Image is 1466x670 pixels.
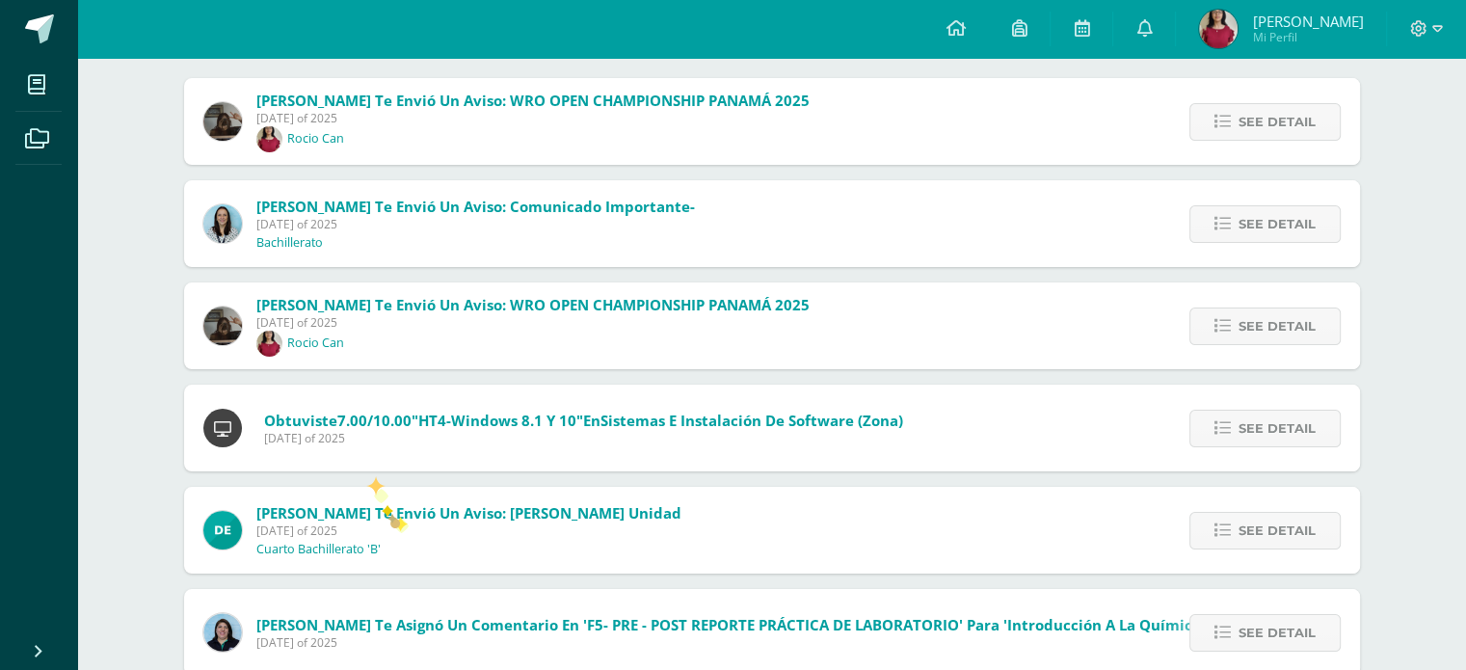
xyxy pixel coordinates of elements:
p: Bachillerato [256,235,323,251]
img: 6df1b4a1ab8e0111982930b53d21c0fa.png [203,613,242,652]
span: See detail [1239,615,1316,651]
span: See detail [1239,308,1316,344]
span: See detail [1239,513,1316,549]
p: Rocio Can [287,335,344,351]
span: Sistemas e Instalación de Software (Zona) [600,411,903,430]
span: [PERSON_NAME] te envió un aviso: Comunicado importante- [256,197,695,216]
span: [DATE] of 2025 [256,523,681,539]
p: Cuarto Bachillerato 'B' [256,542,381,557]
img: 225096a26acfc1687bffe5cda17b4a42.png [203,307,242,345]
span: [DATE] of 2025 [256,314,810,331]
span: [PERSON_NAME] te envió un aviso: WRO OPEN CHAMPIONSHIP PANAMÁ 2025 [256,91,810,110]
span: [DATE] of 2025 [256,216,695,232]
span: [PERSON_NAME] te envió un aviso: WRO OPEN CHAMPIONSHIP PANAMÁ 2025 [256,295,810,314]
span: [PERSON_NAME] te envió un aviso: [PERSON_NAME] Unidad [256,503,681,523]
span: Mi Perfil [1252,29,1363,45]
span: See detail [1239,411,1316,446]
span: "HT4-Windows 8.1 y 10" [412,411,583,430]
img: 9fa0c54c0c68d676f2f0303209928c54.png [203,511,242,549]
span: [DATE] of 2025 [256,110,810,126]
p: Rocio Can [287,131,344,147]
span: [PERSON_NAME] te asignó un comentario en 'F5- PRE - POST REPORTE PRÁCTICA DE LABORATORIO' para 'I... [256,615,1205,634]
span: [DATE] of 2025 [264,430,903,446]
span: [PERSON_NAME] [1252,12,1363,31]
span: See detail [1239,104,1316,140]
span: [DATE] of 2025 [256,634,1205,651]
span: Obtuviste en [264,411,903,430]
span: 7.00/10.00 [337,411,412,430]
img: aed16db0a88ebd6752f21681ad1200a1.png [203,204,242,243]
img: 8a3005469a8e920fdccaf29c4afd771f.png [1199,10,1238,48]
span: See detail [1239,206,1316,242]
img: 0fcd1b914b24e830d0aa1483eabf5783.png [256,126,282,152]
img: 225096a26acfc1687bffe5cda17b4a42.png [203,102,242,141]
img: 0fcd1b914b24e830d0aa1483eabf5783.png [256,331,282,357]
